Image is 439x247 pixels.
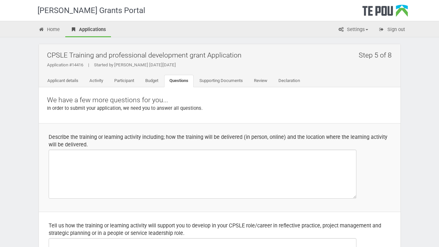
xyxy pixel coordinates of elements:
[164,75,194,87] a: Questions
[47,95,392,105] p: We have a few more questions for you...
[374,23,410,37] a: Sign out
[42,75,84,87] a: Applicant details
[47,105,392,112] p: In order to submit your application, we need you to answer all questions.
[333,23,373,37] a: Settings
[359,47,396,63] h2: Step 5 of 8
[109,75,139,87] a: Participant
[49,133,391,148] div: Describe the training or learning activity including; how the training will be delivered (in pers...
[47,47,396,63] h2: CPSLE Training and professional development grant Application
[249,75,273,87] a: Review
[83,62,94,67] span: |
[84,75,108,87] a: Activity
[65,23,111,37] a: Applications
[140,75,164,87] a: Budget
[34,23,65,37] a: Home
[49,222,391,237] div: Tell us how the training or learning activity will support you to develop in your CPSLE role/care...
[273,75,305,87] a: Declaration
[362,5,408,21] div: Te Pou Logo
[194,75,248,87] a: Supporting Documents
[47,62,396,68] div: Application #14416 Started by [PERSON_NAME] [DATE][DATE]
